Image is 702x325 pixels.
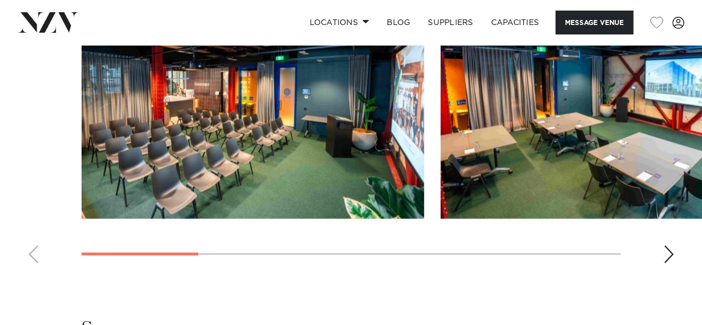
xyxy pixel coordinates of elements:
[300,11,378,34] a: Locations
[18,12,78,32] img: nzv-logo.png
[378,11,419,34] a: BLOG
[419,11,482,34] a: SUPPLIERS
[555,11,633,34] button: Message Venue
[482,11,548,34] a: Capacities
